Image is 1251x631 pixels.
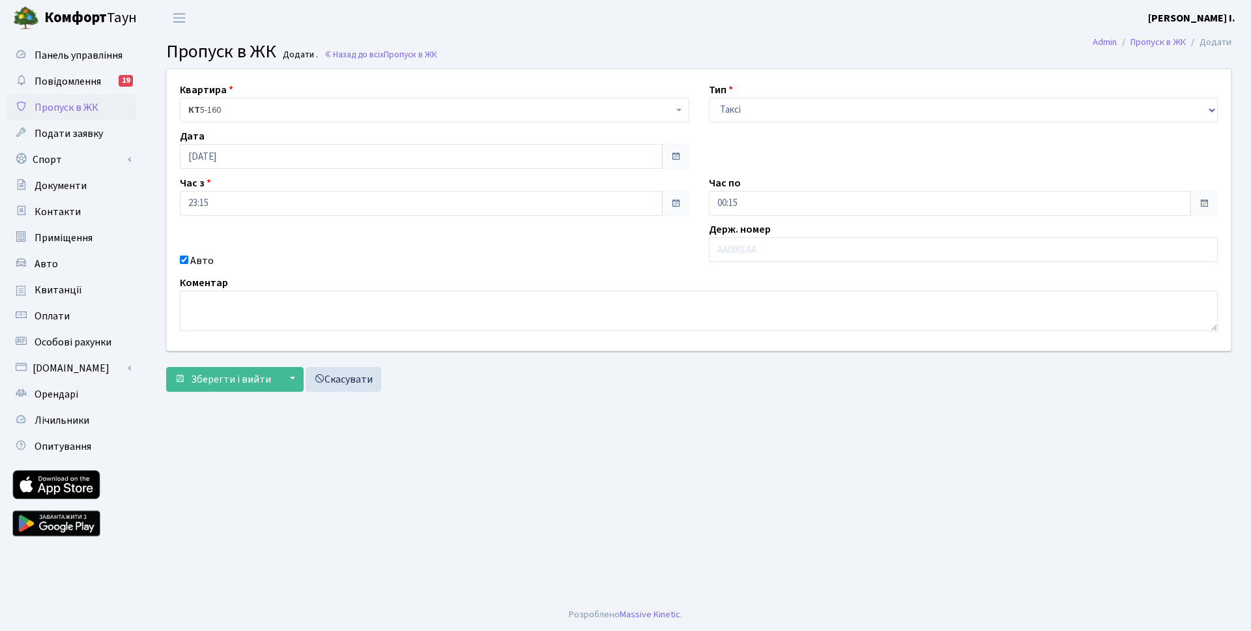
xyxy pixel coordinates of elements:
[35,205,81,219] span: Контакти
[180,98,689,123] span: <b>КТ</b>&nbsp;&nbsp;&nbsp;&nbsp;5-160
[280,50,318,61] small: Додати .
[35,48,122,63] span: Панель управління
[1130,35,1186,49] a: Пропуск в ЖК
[7,121,137,147] a: Подати заявку
[180,175,211,191] label: Час з
[7,381,137,407] a: Орендарі
[7,251,137,277] a: Авто
[180,128,205,144] label: Дата
[324,48,437,61] a: Назад до всіхПропуск в ЖК
[7,277,137,303] a: Квитанції
[13,5,39,31] img: logo.png
[35,74,101,89] span: Повідомлення
[35,257,58,271] span: Авто
[7,303,137,329] a: Оплати
[35,100,98,115] span: Пропуск в ЖК
[35,387,78,402] span: Орендарі
[1148,10,1235,26] a: [PERSON_NAME] І.
[35,309,70,323] span: Оплати
[569,608,682,622] div: Розроблено .
[35,413,89,428] span: Лічильники
[35,283,82,297] span: Квитанції
[7,407,137,433] a: Лічильники
[166,367,280,392] button: Зберегти і вийти
[384,48,437,61] span: Пропуск в ЖК
[180,275,228,291] label: Коментар
[7,68,137,95] a: Повідомлення19
[35,126,103,141] span: Подати заявку
[188,104,673,117] span: <b>КТ</b>&nbsp;&nbsp;&nbsp;&nbsp;5-160
[7,147,137,173] a: Спорт
[7,95,137,121] a: Пропуск в ЖК
[180,82,233,98] label: Квартира
[166,38,276,65] span: Пропуск в ЖК
[35,335,111,349] span: Особові рахунки
[7,433,137,460] a: Опитування
[1073,29,1251,56] nav: breadcrumb
[7,329,137,355] a: Особові рахунки
[190,253,214,269] label: Авто
[620,608,680,621] a: Massive Kinetic
[44,7,107,28] b: Комфорт
[188,104,200,117] b: КТ
[1148,11,1235,25] b: [PERSON_NAME] І.
[191,372,271,387] span: Зберегти і вийти
[7,173,137,199] a: Документи
[7,199,137,225] a: Контакти
[163,7,195,29] button: Переключити навігацію
[35,439,91,454] span: Опитування
[709,175,741,191] label: Час по
[709,82,733,98] label: Тип
[7,225,137,251] a: Приміщення
[709,222,771,237] label: Держ. номер
[119,75,133,87] div: 19
[44,7,137,29] span: Таун
[709,237,1218,262] input: AA0001AA
[7,355,137,381] a: [DOMAIN_NAME]
[7,42,137,68] a: Панель управління
[35,179,87,193] span: Документи
[35,231,93,245] span: Приміщення
[1186,35,1231,50] li: Додати
[1093,35,1117,49] a: Admin
[306,367,381,392] a: Скасувати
